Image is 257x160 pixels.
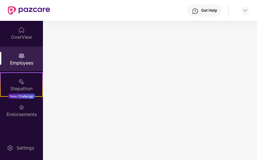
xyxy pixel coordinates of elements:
[18,27,25,33] img: svg+xml;base64,PHN2ZyBpZD0iSG9tZSIgeG1sbnM9Imh0dHA6Ly93d3cudzMub3JnLzIwMDAvc3ZnIiB3aWR0aD0iMjAiIG...
[7,145,13,151] img: svg+xml;base64,PHN2ZyBpZD0iU2V0dGluZy0yMHgyMCIgeG1sbnM9Imh0dHA6Ly93d3cudzMub3JnLzIwMDAvc3ZnIiB3aW...
[1,85,42,92] div: Stepathon
[18,104,25,110] img: svg+xml;base64,PHN2ZyBpZD0iRW5kb3JzZW1lbnRzIiB4bWxucz0iaHR0cDovL3d3dy53My5vcmcvMjAwMC9zdmciIHdpZH...
[8,6,50,15] img: New Pazcare Logo
[8,94,35,99] div: New Challenge
[192,8,198,14] img: svg+xml;base64,PHN2ZyBpZD0iSGVscC0zMngzMiIgeG1sbnM9Imh0dHA6Ly93d3cudzMub3JnLzIwMDAvc3ZnIiB3aWR0aD...
[15,145,36,151] div: Settings
[18,52,25,59] img: svg+xml;base64,PHN2ZyBpZD0iRW1wbG95ZWVzIiB4bWxucz0iaHR0cDovL3d3dy53My5vcmcvMjAwMC9zdmciIHdpZHRoPS...
[243,8,248,13] img: svg+xml;base64,PHN2ZyBpZD0iRHJvcGRvd24tMzJ4MzIiIHhtbG5zPSJodHRwOi8vd3d3LnczLm9yZy8yMDAwL3N2ZyIgd2...
[201,8,217,13] div: Get Help
[18,78,25,85] img: svg+xml;base64,PHN2ZyB4bWxucz0iaHR0cDovL3d3dy53My5vcmcvMjAwMC9zdmciIHdpZHRoPSIyMSIgaGVpZ2h0PSIyMC...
